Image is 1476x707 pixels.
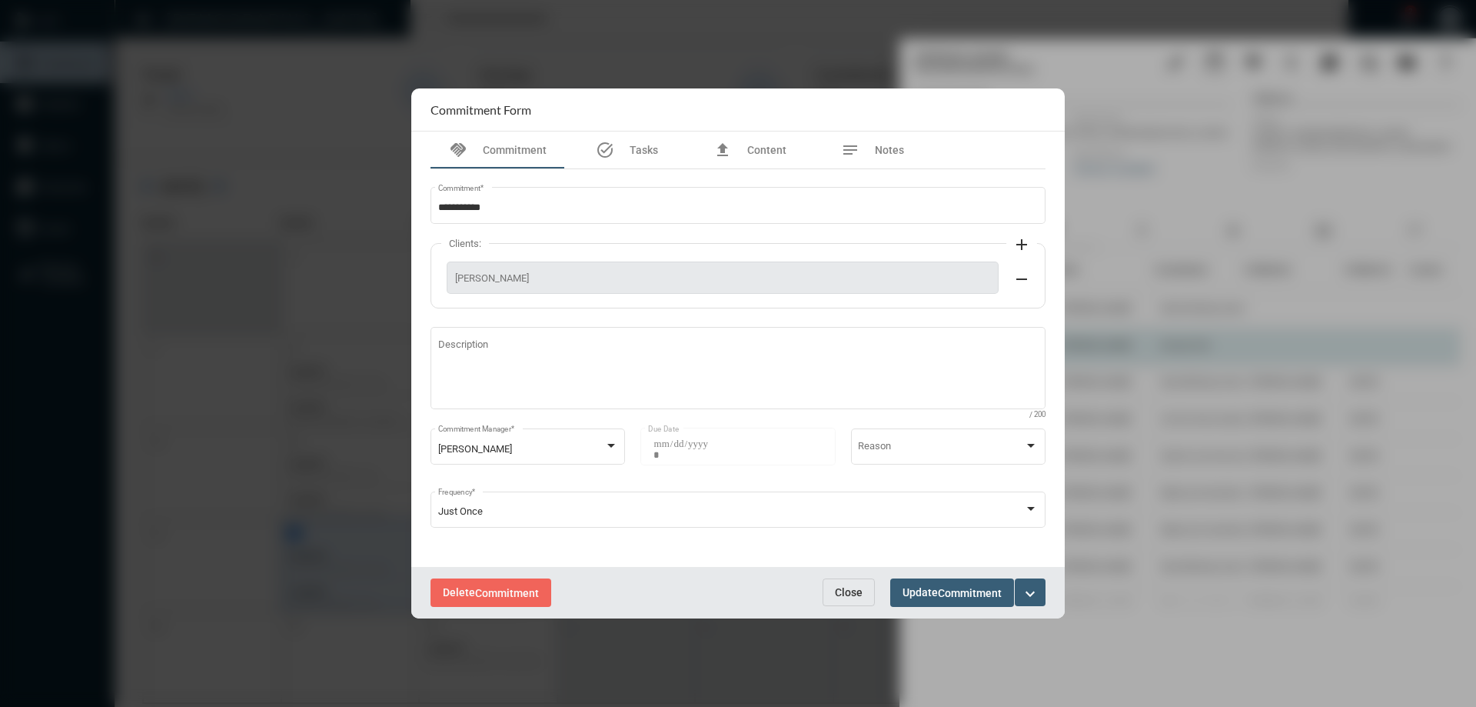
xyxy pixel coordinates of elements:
label: Clients: [441,238,489,249]
mat-icon: expand_more [1021,585,1039,603]
button: DeleteCommitment [430,579,551,607]
span: Notes [875,144,904,156]
span: Just Once [438,505,483,517]
mat-hint: / 200 [1029,411,1045,419]
mat-icon: remove [1012,270,1031,288]
mat-icon: notes [841,141,859,159]
span: Delete [443,586,539,599]
span: Content [747,144,786,156]
button: UpdateCommitment [890,579,1014,607]
span: Commitment [475,587,539,599]
span: [PERSON_NAME] [438,443,512,455]
mat-icon: handshake [449,141,467,159]
mat-icon: task_alt [596,141,614,159]
mat-icon: add [1012,235,1031,254]
span: [PERSON_NAME] [455,272,990,284]
mat-icon: file_upload [713,141,732,159]
h2: Commitment Form [430,102,531,117]
span: Tasks [630,144,658,156]
span: Commitment [483,144,547,156]
span: Close [835,586,863,599]
span: Update [903,586,1002,599]
button: Close [823,579,875,606]
span: Commitment [938,587,1002,599]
